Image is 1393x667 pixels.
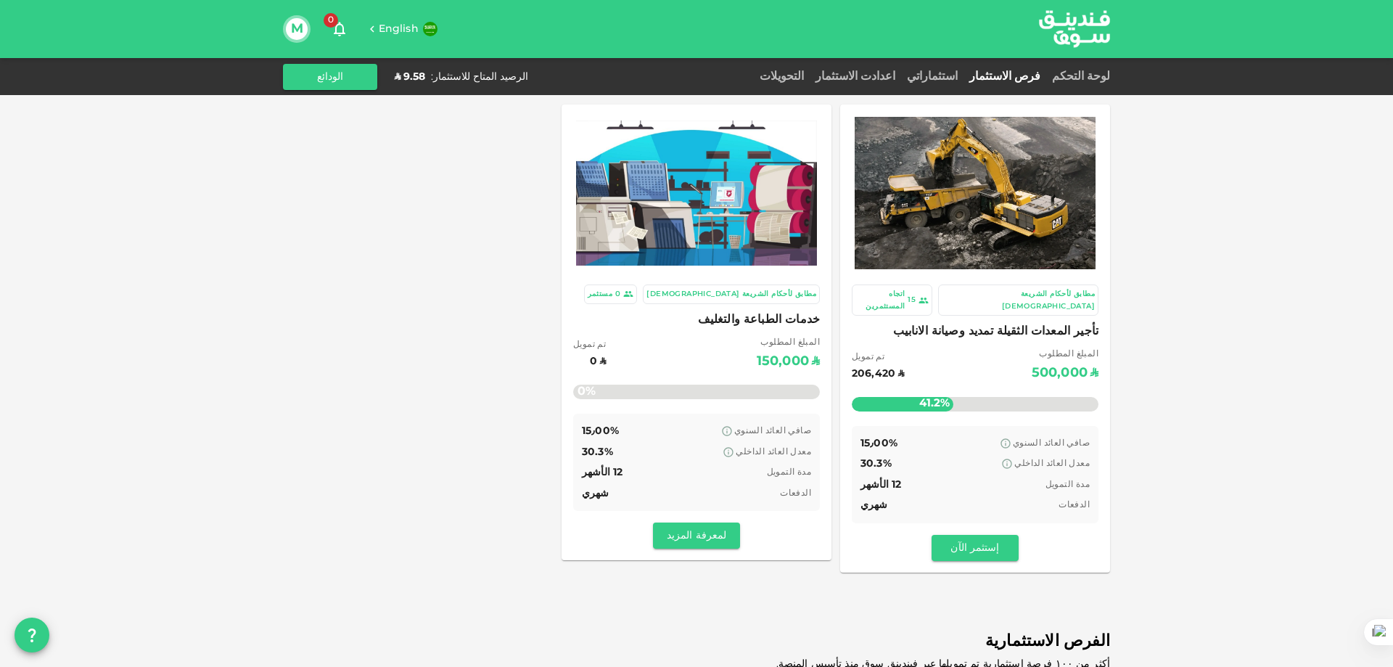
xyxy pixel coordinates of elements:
[860,438,897,449] span: 15٫00%
[646,288,816,300] div: مطابق لأحكام الشريعة [DEMOGRAPHIC_DATA]
[395,70,425,84] div: ʢ 9.58
[1014,459,1090,468] span: معدل العائد الداخلي
[860,459,892,469] span: 30.3%
[1045,480,1090,489] span: مدة التمويل
[573,310,820,330] span: خدمات الطباعة والتغليف
[942,288,1095,312] div: مطابق لأحكام الشريعة [DEMOGRAPHIC_DATA]
[283,628,1110,656] span: الفرص الاستثمارية
[562,105,831,560] a: Marketplace Logo مطابق لأحكام الشريعة [DEMOGRAPHIC_DATA] 0مستثمر خدمات الطباعة والتغليف المبلغ ال...
[431,70,528,84] div: الرصيد المتاح للاستثمار :
[860,480,901,490] span: 12 الأشهر
[325,15,354,44] button: 0
[932,535,1019,561] button: إستثمر الآن
[734,427,811,435] span: صافي العائد السنوي
[615,288,620,300] div: 0
[852,322,1098,342] span: تأجير المعدات الثقيلة تمديد وصيانة الانابيب
[855,288,905,312] div: اتجاه المستثمرين
[963,71,1046,82] a: فرص الاستثمار
[754,71,810,82] a: التحويلات
[767,468,811,477] span: مدة التمويل
[582,467,622,478] span: 12 الأشهر
[582,488,609,499] span: شهري
[1039,1,1110,57] a: logo
[653,523,740,549] button: لمعرفة المزيد
[780,489,811,498] span: الدفعات
[582,447,613,457] span: 30.3%
[860,500,888,510] span: شهري
[1013,439,1090,448] span: صافي العائد السنوي
[810,71,901,82] a: اعدادت الاستثمار
[423,22,437,36] img: flag-sa.b9a346574cdc8950dd34b50780441f57.svg
[15,618,49,652] button: question
[1032,348,1098,362] span: المبلغ المطلوب
[757,336,820,351] span: المبلغ المطلوب
[324,13,338,28] span: 0
[283,64,377,90] button: الودائع
[576,120,817,265] img: Marketplace Logo
[588,288,612,300] div: مستثمر
[908,294,916,306] div: 15
[840,105,1110,573] a: Marketplace Logo مطابق لأحكام الشريعة [DEMOGRAPHIC_DATA] 15اتجاه المستثمرين تأجير المعدات الثقيلة...
[901,71,963,82] a: استثماراتي
[573,338,606,353] span: تم تمويل
[1059,501,1090,510] span: الدفعات
[286,18,308,40] button: M
[1020,1,1129,57] img: logo
[379,24,419,34] span: English
[736,448,811,457] span: معدل العائد الداخلي
[582,426,619,436] span: 15٫00%
[1046,71,1110,82] a: لوحة التحكم
[855,117,1096,269] img: Marketplace Logo
[852,351,904,365] span: تم تمويل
